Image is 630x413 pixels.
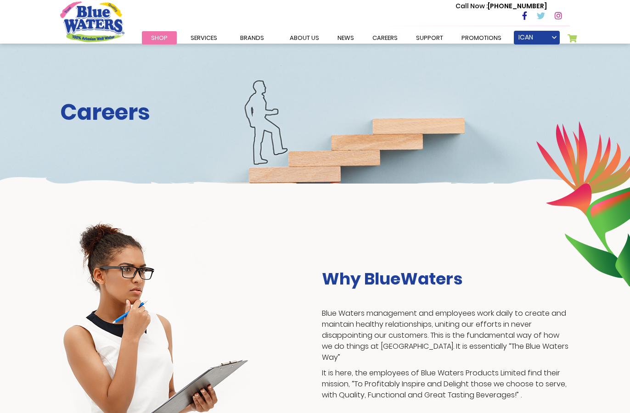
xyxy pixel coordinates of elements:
span: Services [191,33,217,42]
span: Brands [240,33,264,42]
a: store logo [60,1,124,42]
h2: Careers [60,99,570,126]
a: ICAN FITNESS CLUB LTD [514,31,560,45]
span: Shop [151,33,168,42]
img: career-intro-leaves.png [536,121,630,287]
span: Call Now : [456,1,488,11]
a: careers [363,31,407,45]
p: Blue Waters management and employees work daily to create and maintain healthy relationships, uni... [322,308,570,363]
p: It is here, the employees of Blue Waters Products Limited find their mission, “To Profitably Insp... [322,368,570,401]
a: Promotions [452,31,511,45]
h3: Why BlueWaters [322,269,570,289]
a: about us [281,31,328,45]
a: News [328,31,363,45]
a: support [407,31,452,45]
p: [PHONE_NUMBER] [456,1,547,11]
